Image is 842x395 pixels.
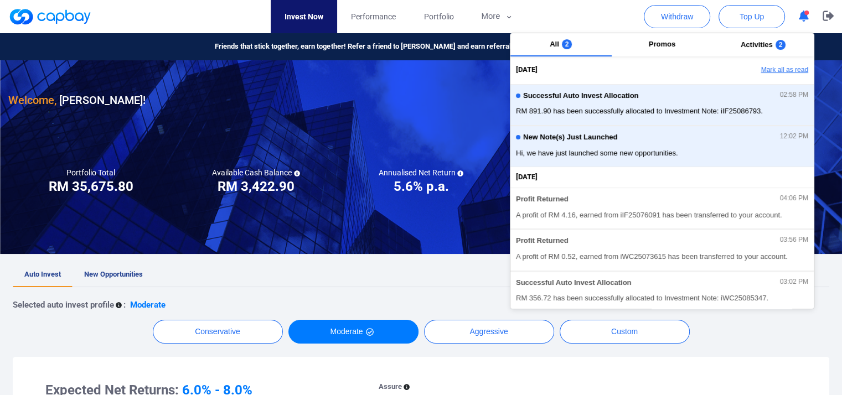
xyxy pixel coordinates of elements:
span: 2 [562,39,572,49]
h5: Annualised Net Return [378,168,463,178]
button: New Note(s) Just Launched12:02 PMHi, we have just launched some new opportunities. [510,126,814,167]
button: Custom [560,320,690,344]
span: [DATE] [516,64,538,76]
span: Auto Invest [24,270,61,278]
h3: [PERSON_NAME] ! [8,91,146,109]
span: Friends that stick together, earn together! Refer a friend to [PERSON_NAME] and earn referral rew... [215,41,556,53]
button: Conservative [153,320,283,344]
span: Performance [351,11,396,23]
span: Successful Auto Invest Allocation [523,92,639,100]
span: A profit of RM 4.16, earned from iIF25076091 has been transferred to your account. [516,210,808,221]
button: Mark all as read [695,61,814,80]
button: Profit Returned04:06 PMA profit of RM 4.16, earned from iIF25076091 has been transferred to your ... [510,188,814,229]
span: RM 891.90 has been successfully allocated to Investment Note: iIF25086793. [516,106,808,117]
button: Aggressive [424,320,554,344]
button: Moderate [288,320,419,344]
span: [DATE] [516,171,538,183]
p: Selected auto invest profile [13,298,114,311]
button: Withdraw [644,5,710,28]
span: New Opportunities [84,270,143,278]
span: 2 [776,40,786,50]
span: Profit Returned [516,237,569,245]
span: 03:56 PM [780,236,808,244]
span: 03:02 PM [780,278,808,286]
h3: 5.6% p.a. [393,178,448,195]
span: Profit Returned [516,195,569,204]
button: Successful Auto Invest Allocation03:02 PMRM 356.72 has been successfully allocated to Investment ... [510,271,814,313]
h3: RM 35,675.80 [49,178,133,195]
span: Promos [649,40,675,48]
span: All [550,40,559,48]
span: Portfolio [423,11,453,23]
h5: Available Cash Balance [212,168,300,178]
span: Activities [741,40,773,49]
span: 12:02 PM [780,133,808,141]
button: Promos [612,33,713,56]
button: Successful Auto Invest Allocation02:58 PMRM 891.90 has been successfully allocated to Investment ... [510,84,814,126]
p: Moderate [130,298,166,311]
span: Top Up [740,11,764,22]
h3: RM 3,422.90 [218,178,295,195]
span: RM 356.72 has been successfully allocated to Investment Note: iWC25085347. [516,293,808,304]
span: Hi, we have just launched some new opportunities. [516,148,808,159]
span: 02:58 PM [780,91,808,99]
p: Assure [379,381,402,393]
button: All2 [510,33,612,56]
span: New Note(s) Just Launched [523,133,617,142]
button: Top Up [719,5,785,28]
button: Profit Returned03:56 PMA profit of RM 0.52, earned from iWC25073615 has been transferred to your ... [510,229,814,271]
h5: Portfolio Total [66,168,115,178]
span: 04:06 PM [780,195,808,202]
span: Welcome, [8,93,56,107]
p: : [123,298,126,311]
button: Activities2 [712,33,814,56]
span: Successful Auto Invest Allocation [516,279,632,287]
span: A profit of RM 0.52, earned from iWC25073615 has been transferred to your account. [516,251,808,262]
